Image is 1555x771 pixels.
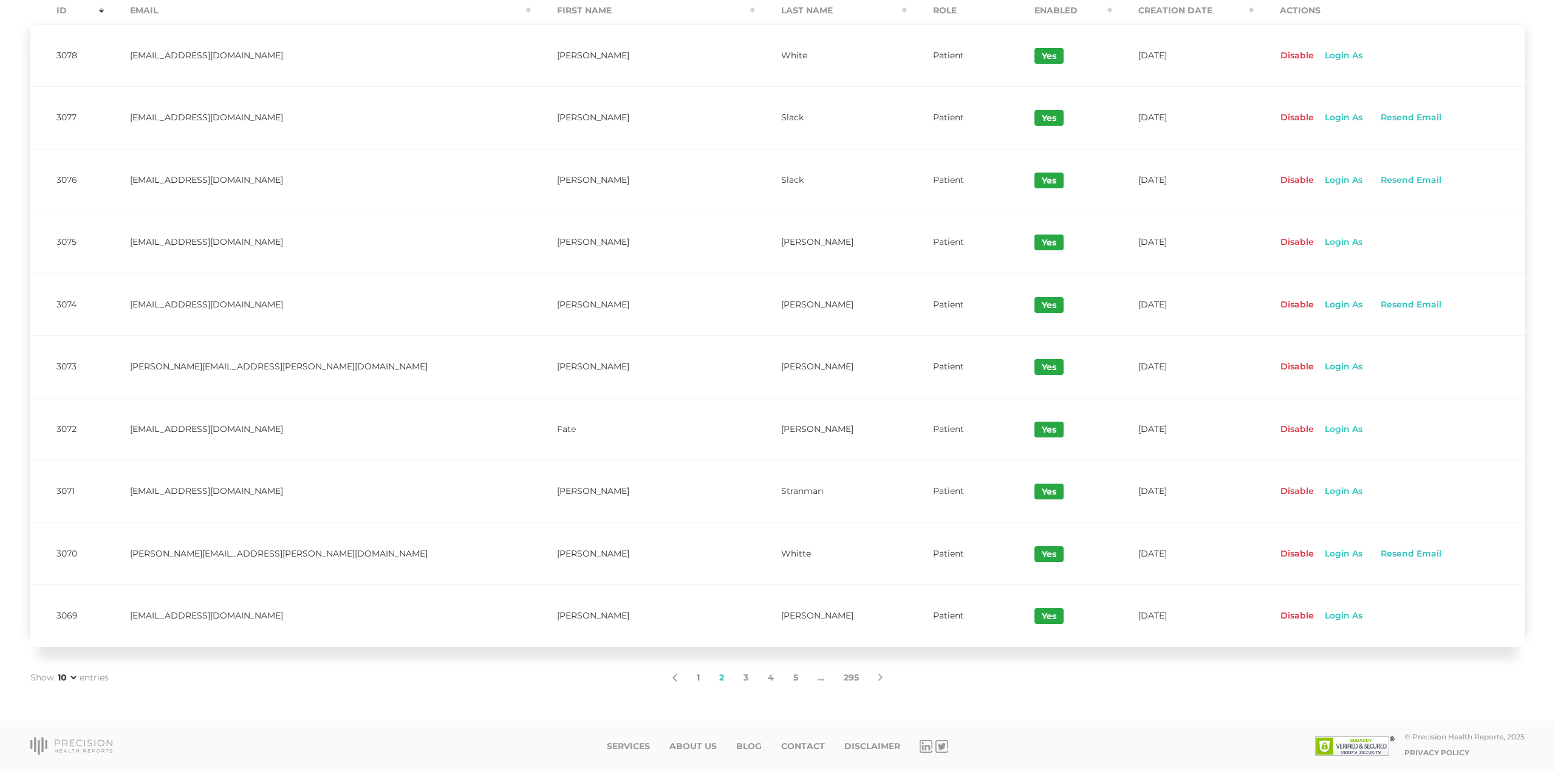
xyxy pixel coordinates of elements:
[1315,736,1395,756] img: SSL site seal - click to verify
[1404,748,1469,757] a: Privacy Policy
[30,211,104,273] td: 3075
[531,335,755,398] td: [PERSON_NAME]
[531,211,755,273] td: [PERSON_NAME]
[1314,357,1370,377] a: Login As
[1112,273,1254,336] td: [DATE]
[755,460,907,523] td: Stranman
[784,665,808,691] a: 5
[1280,174,1314,187] a: Disable
[907,86,1008,149] td: Patient
[1314,482,1370,501] a: Login As
[104,211,531,273] td: [EMAIL_ADDRESS][DOMAIN_NAME]
[907,24,1008,87] td: Patient
[907,335,1008,398] td: Patient
[104,24,531,87] td: [EMAIL_ADDRESS][DOMAIN_NAME]
[755,211,907,273] td: [PERSON_NAME]
[1280,485,1314,498] a: Disable
[1314,46,1370,66] a: Login As
[907,398,1008,461] td: Patient
[1034,48,1064,64] span: Yes
[907,523,1008,585] td: Patient
[531,24,755,87] td: [PERSON_NAME]
[907,149,1008,211] td: Patient
[30,335,104,398] td: 3073
[1280,423,1314,436] a: Disable
[1314,420,1370,439] a: Login As
[1370,108,1449,128] a: Resend Email
[1034,359,1064,375] span: Yes
[1314,233,1370,252] a: Login As
[758,665,784,691] a: 4
[55,671,78,684] select: Showentries
[531,86,755,149] td: [PERSON_NAME]
[844,741,900,752] a: Disclaimer
[1112,523,1254,585] td: [DATE]
[1280,236,1314,248] a: Disable
[1314,295,1370,315] a: Login As
[104,584,531,647] td: [EMAIL_ADDRESS][DOMAIN_NAME]
[1112,211,1254,273] td: [DATE]
[104,398,531,461] td: [EMAIL_ADDRESS][DOMAIN_NAME]
[30,584,104,647] td: 3069
[1370,544,1449,564] a: Resend Email
[30,671,109,684] label: Show entries
[669,741,717,752] a: About Us
[907,460,1008,523] td: Patient
[104,335,531,398] td: [PERSON_NAME][EMAIL_ADDRESS][PERSON_NAME][DOMAIN_NAME]
[30,149,104,211] td: 3076
[30,523,104,585] td: 3070
[755,584,907,647] td: [PERSON_NAME]
[687,665,709,691] a: 1
[531,149,755,211] td: [PERSON_NAME]
[1034,608,1064,624] span: Yes
[755,523,907,585] td: Whitte
[1112,584,1254,647] td: [DATE]
[104,460,531,523] td: [EMAIL_ADDRESS][DOMAIN_NAME]
[531,273,755,336] td: [PERSON_NAME]
[755,149,907,211] td: Slack
[755,86,907,149] td: Slack
[531,460,755,523] td: [PERSON_NAME]
[30,86,104,149] td: 3077
[1314,544,1370,564] a: Login As
[1280,299,1314,311] a: Disable
[1034,173,1064,188] span: Yes
[1034,297,1064,313] span: Yes
[1314,108,1370,128] a: Login As
[734,665,758,691] a: 3
[1280,610,1314,622] a: Disable
[907,584,1008,647] td: Patient
[907,211,1008,273] td: Patient
[1280,112,1314,124] a: Disable
[1034,546,1064,562] span: Yes
[1404,732,1525,741] div: © Precision Health Reports, 2025
[1112,149,1254,211] td: [DATE]
[30,24,104,87] td: 3078
[736,741,762,752] a: Blog
[1034,110,1064,126] span: Yes
[1280,548,1314,560] a: Disable
[531,584,755,647] td: [PERSON_NAME]
[1370,295,1449,315] a: Resend Email
[1370,171,1449,190] a: Resend Email
[781,741,825,752] a: Contact
[531,398,755,461] td: Fate
[755,273,907,336] td: [PERSON_NAME]
[1034,235,1064,250] span: Yes
[1314,606,1370,626] a: Login As
[1314,171,1370,190] a: Login As
[907,273,1008,336] td: Patient
[1034,484,1064,499] span: Yes
[1280,361,1314,373] a: Disable
[1112,460,1254,523] td: [DATE]
[1112,335,1254,398] td: [DATE]
[1112,24,1254,87] td: [DATE]
[30,273,104,336] td: 3074
[834,665,869,691] a: 295
[30,460,104,523] td: 3071
[104,86,531,149] td: [EMAIL_ADDRESS][DOMAIN_NAME]
[755,335,907,398] td: [PERSON_NAME]
[1280,50,1314,62] a: Disable
[755,24,907,87] td: White
[1112,398,1254,461] td: [DATE]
